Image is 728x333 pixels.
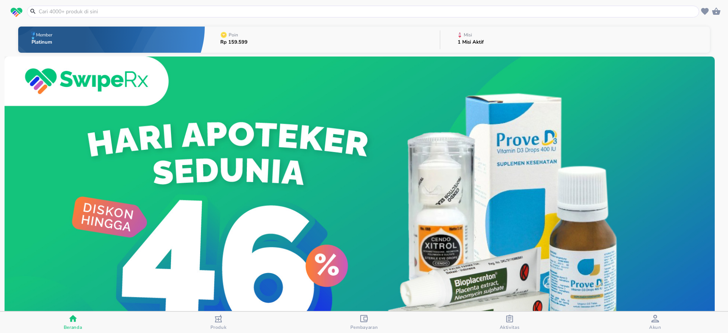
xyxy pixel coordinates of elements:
p: 1 Misi Aktif [458,40,484,45]
span: Pembayaran [350,324,378,330]
button: Pembayaran [291,312,437,333]
input: Cari 4000+ produk di sini [38,8,697,16]
span: Aktivitas [500,324,520,330]
p: Platinum [31,40,54,45]
p: Rp 159.599 [220,40,248,45]
img: logo_swiperx_s.bd005f3b.svg [11,8,22,17]
button: PoinRp 159.599 [205,25,440,55]
button: Produk [146,312,291,333]
p: Member [36,33,52,37]
button: Aktivitas [437,312,582,333]
p: Poin [229,33,238,37]
span: Akun [649,324,661,330]
button: MemberPlatinum [18,25,205,55]
p: Misi [464,33,472,37]
span: Beranda [64,324,82,330]
span: Produk [210,324,227,330]
button: Akun [582,312,728,333]
button: Misi1 Misi Aktif [440,25,710,55]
